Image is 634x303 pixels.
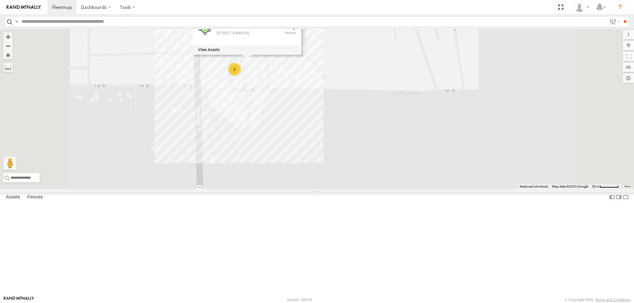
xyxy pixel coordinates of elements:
label: Search Query [14,17,19,26]
a: Terms (opens in new tab) [624,185,631,188]
label: Assets [3,193,23,202]
a: Visit our Website [4,296,34,303]
div: [STREET_ADDRESS] [217,31,279,35]
button: Map Scale: 50 m per 54 pixels [590,184,621,189]
span: Map data ©2025 Google [552,185,588,188]
div: Steve Basgall [572,2,591,12]
label: Search Filter Options [607,17,621,26]
button: Zoom Home [3,50,13,59]
label: Dock Summary Table to the Left [609,193,616,202]
label: Measure [3,63,13,72]
a: Terms and Conditions [595,298,630,302]
label: Fences [24,193,46,202]
div: © Copyright 2025 - [565,298,630,302]
label: Hide Summary Table [622,193,629,202]
div: Version: 306.00 [287,298,312,302]
button: Drag Pegman onto the map to open Street View [3,157,17,170]
img: rand-logo.svg [7,5,41,10]
label: Map Settings [623,74,634,83]
span: 50 m [592,185,600,188]
button: Keyboard shortcuts [520,184,548,189]
div: 3 [285,22,296,43]
label: Dock Summary Table to the Right [616,193,622,202]
label: View assets associated with this fence [198,47,220,52]
div: 2 [228,63,241,76]
button: Zoom in [3,32,13,41]
i: ? [615,2,625,13]
button: Zoom out [3,41,13,50]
